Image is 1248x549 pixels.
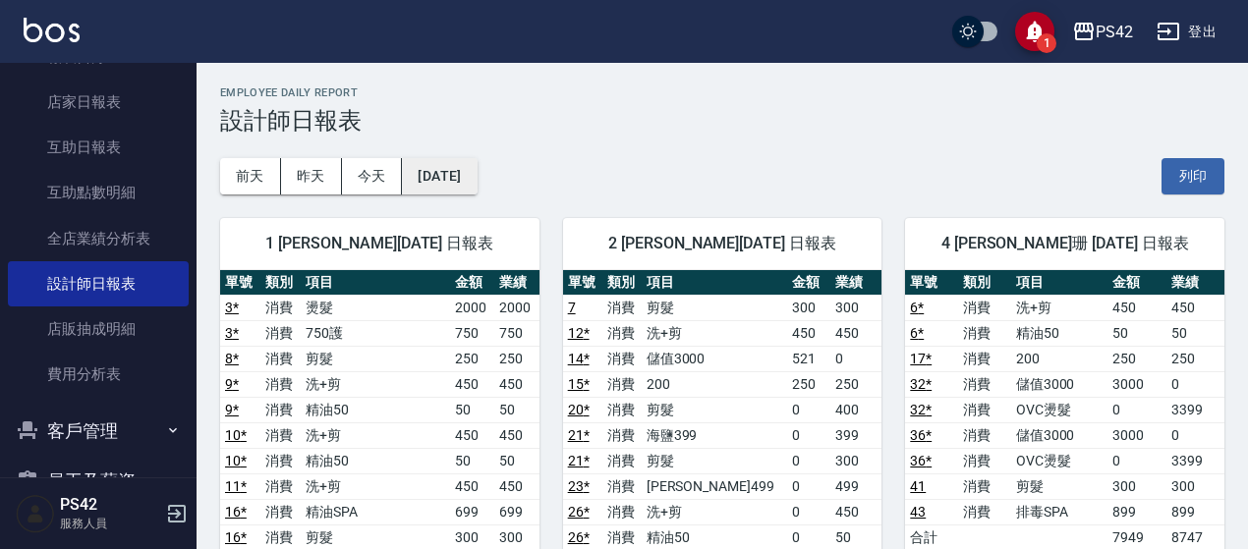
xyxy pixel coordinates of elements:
[1107,473,1165,499] td: 300
[1162,158,1224,194] button: 列印
[1011,499,1108,524] td: 排毒SPA
[910,478,926,494] a: 41
[958,499,1011,524] td: 消費
[260,499,301,524] td: 消費
[563,270,602,296] th: 單號
[958,397,1011,422] td: 消費
[787,320,830,346] td: 450
[16,494,55,533] img: Person
[830,422,882,448] td: 399
[1107,448,1165,473] td: 0
[1166,371,1224,397] td: 0
[929,234,1201,253] span: 4 [PERSON_NAME]珊 [DATE] 日報表
[8,125,189,170] a: 互助日報表
[8,352,189,397] a: 費用分析表
[1064,12,1141,52] button: PS42
[787,295,830,320] td: 300
[1011,371,1108,397] td: 儲值3000
[1166,346,1224,371] td: 250
[301,397,450,422] td: 精油50
[830,499,882,524] td: 450
[958,473,1011,499] td: 消費
[602,397,642,422] td: 消費
[787,448,830,473] td: 0
[494,371,539,397] td: 450
[260,397,301,422] td: 消費
[1107,371,1165,397] td: 3000
[602,270,642,296] th: 類別
[450,320,494,346] td: 750
[1166,473,1224,499] td: 300
[301,346,450,371] td: 剪髮
[450,295,494,320] td: 2000
[1107,270,1165,296] th: 金額
[24,18,80,42] img: Logo
[450,448,494,473] td: 50
[958,320,1011,346] td: 消費
[602,473,642,499] td: 消費
[60,495,160,515] h5: PS42
[494,270,539,296] th: 業績
[260,320,301,346] td: 消費
[1011,422,1108,448] td: 儲值3000
[1107,397,1165,422] td: 0
[787,371,830,397] td: 250
[450,397,494,422] td: 50
[220,86,1224,99] h2: Employee Daily Report
[787,397,830,422] td: 0
[905,270,958,296] th: 單號
[342,158,403,194] button: 今天
[587,234,859,253] span: 2 [PERSON_NAME][DATE] 日報表
[602,320,642,346] td: 消費
[602,422,642,448] td: 消費
[1166,499,1224,524] td: 899
[1096,20,1133,44] div: PS42
[1166,295,1224,320] td: 450
[1107,499,1165,524] td: 899
[8,80,189,125] a: 店家日報表
[958,422,1011,448] td: 消費
[8,306,189,352] a: 店販抽成明細
[1107,320,1165,346] td: 50
[958,346,1011,371] td: 消費
[301,499,450,524] td: 精油SPA
[1149,14,1224,50] button: 登出
[1166,448,1224,473] td: 3399
[830,320,882,346] td: 450
[494,448,539,473] td: 50
[450,499,494,524] td: 699
[830,346,882,371] td: 0
[642,346,787,371] td: 儲值3000
[830,397,882,422] td: 400
[260,422,301,448] td: 消費
[494,295,539,320] td: 2000
[220,158,281,194] button: 前天
[830,270,882,296] th: 業績
[220,107,1224,135] h3: 設計師日報表
[787,499,830,524] td: 0
[642,270,787,296] th: 項目
[301,320,450,346] td: 750護
[8,170,189,215] a: 互助點數明細
[8,456,189,507] button: 員工及薪資
[1166,320,1224,346] td: 50
[830,473,882,499] td: 499
[1011,295,1108,320] td: 洗+剪
[494,473,539,499] td: 450
[958,371,1011,397] td: 消費
[450,422,494,448] td: 450
[8,406,189,457] button: 客戶管理
[787,270,830,296] th: 金額
[281,158,342,194] button: 昨天
[787,346,830,371] td: 521
[450,270,494,296] th: 金額
[1011,397,1108,422] td: OVC燙髮
[1011,448,1108,473] td: OVC燙髮
[602,346,642,371] td: 消費
[1015,12,1054,51] button: save
[450,473,494,499] td: 450
[301,473,450,499] td: 洗+剪
[260,270,301,296] th: 類別
[260,346,301,371] td: 消費
[301,371,450,397] td: 洗+剪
